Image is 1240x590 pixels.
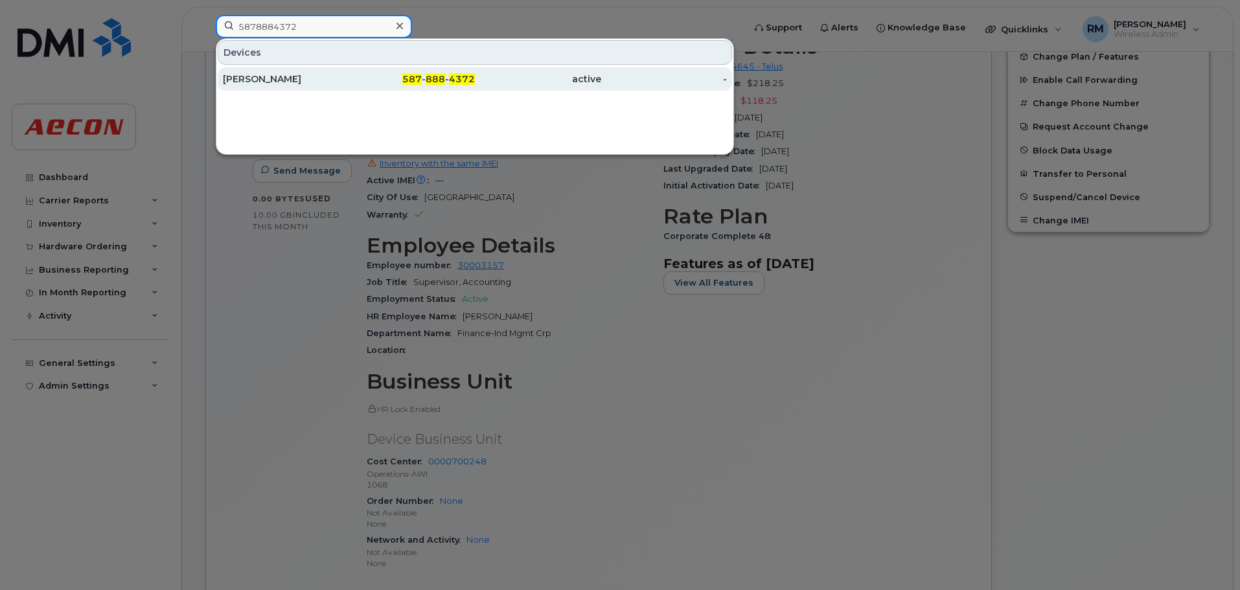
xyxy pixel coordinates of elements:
div: active [475,73,601,85]
input: Find something... [216,15,412,38]
div: [PERSON_NAME] [223,73,349,85]
a: [PERSON_NAME]587-888-4372active- [218,67,732,91]
div: Devices [218,40,732,65]
div: - [601,73,728,85]
div: - - [349,73,476,85]
span: 4372 [449,73,475,85]
span: 587 [402,73,422,85]
span: 888 [426,73,445,85]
